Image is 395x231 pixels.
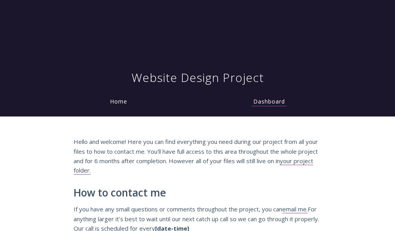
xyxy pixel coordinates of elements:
[74,187,322,199] h2: How to contact me
[74,137,322,175] p: Hello and welcome! Here you can find everything you need during our project from all your files t...
[252,98,287,106] a: Dashboard
[132,70,264,85] h1: Website Design Project
[282,205,308,213] a: email me.
[108,98,129,105] a: Home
